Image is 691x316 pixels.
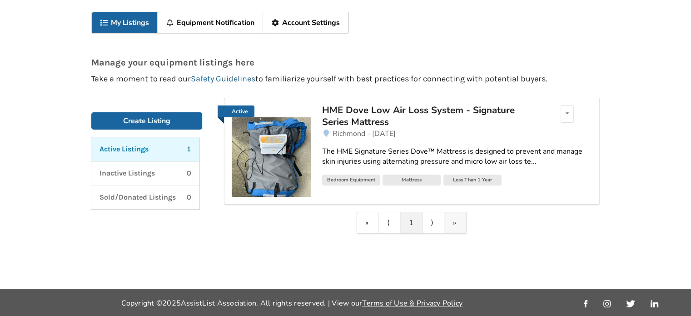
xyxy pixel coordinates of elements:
[91,58,600,67] p: Manage your equipment listings here
[383,175,441,186] div: Mattress
[584,300,587,307] img: facebook_link
[218,105,254,117] a: Active
[379,212,401,233] a: Previous item
[99,192,176,203] p: Sold/Donated Listings
[99,144,149,155] p: Active Listings
[401,212,423,233] a: 1
[158,12,263,33] a: Equipment Notification
[333,129,396,139] span: Richmond - [DATE]
[99,168,155,179] p: Inactive Listings
[187,192,191,203] p: 0
[443,175,502,186] div: Less Than 1 Year
[187,144,191,155] p: 1
[322,175,380,186] div: Bedroom Equipment
[232,105,311,197] a: Active
[357,212,379,233] a: First item
[263,12,348,33] a: Account Settings
[626,300,635,307] img: twitter_link
[322,139,592,175] a: The HME Signature Series Dove™ Mattress is designed to prevent and manage skin injuries using alt...
[92,12,158,33] a: My Listings
[322,104,534,128] div: HME Dove Low Air Loss System - Signature Series Mattress
[322,146,592,167] div: The HME Signature Series Dove™ Mattress is designed to prevent and manage skin injuries using alt...
[423,212,444,233] a: Next item
[91,112,202,130] a: Create Listing
[651,300,658,307] img: linkedin_link
[187,168,191,179] p: 0
[322,105,534,128] a: HME Dove Low Air Loss System - Signature Series Mattress
[362,298,462,308] a: Terms of Use & Privacy Policy
[232,117,311,197] img: bedroom equipment-hme dove low air loss system - signature series mattress
[322,174,592,188] a: Bedroom EquipmentMattressLess Than 1 Year
[357,212,467,234] div: Pagination Navigation
[603,300,611,307] img: instagram_link
[91,75,600,83] p: Take a moment to read our to familiarize yourself with best practices for connecting with potenti...
[191,74,255,84] a: Safety Guidelines
[444,212,466,233] a: Last item
[322,128,592,139] a: Richmond - [DATE]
